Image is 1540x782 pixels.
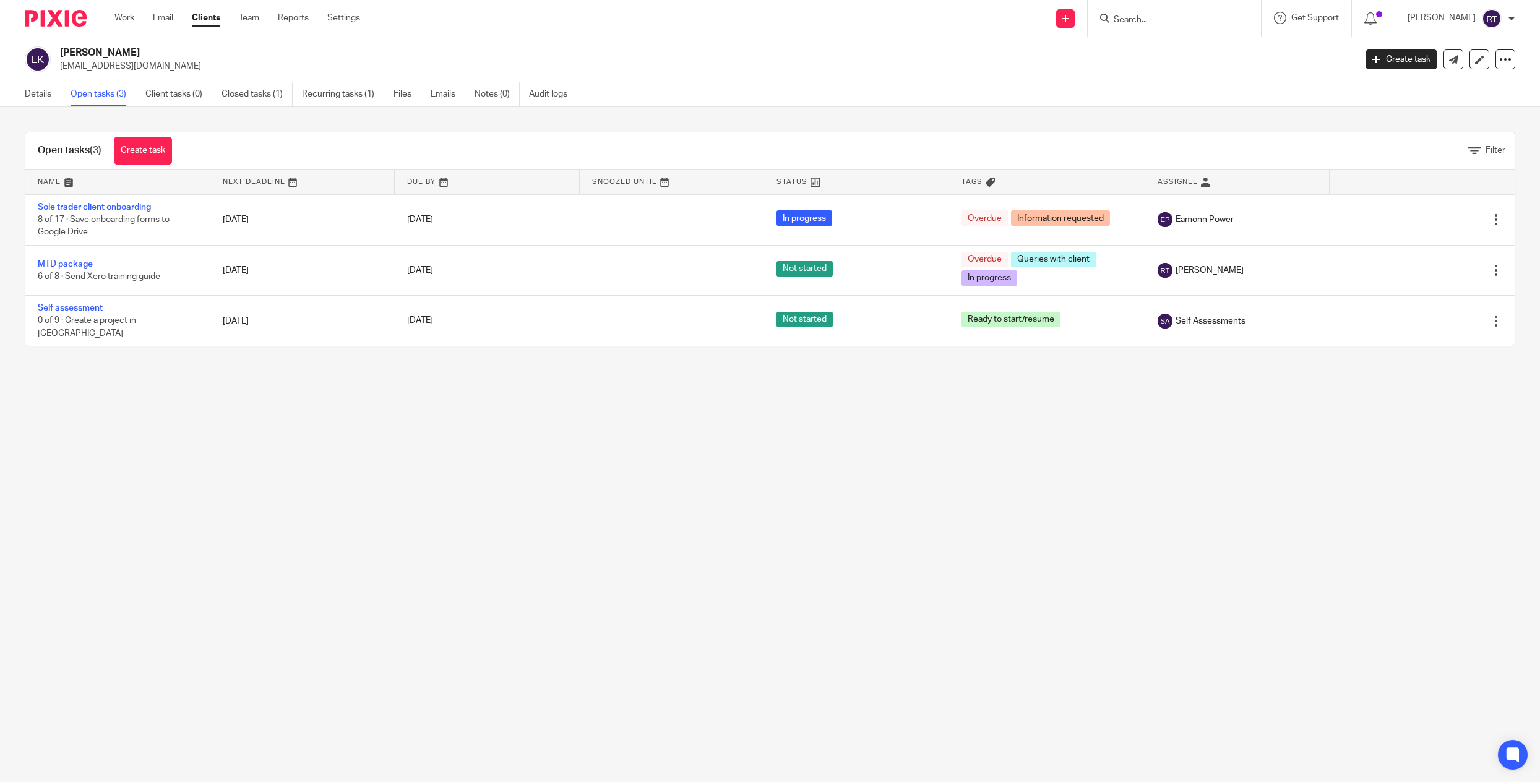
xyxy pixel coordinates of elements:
[38,215,170,237] span: 8 of 17 · Save onboarding forms to Google Drive
[38,272,160,281] span: 6 of 8 · Send Xero training guide
[961,270,1017,286] span: In progress
[592,178,657,185] span: Snoozed Until
[1158,263,1172,278] img: svg%3E
[1011,252,1096,267] span: Queries with client
[145,82,212,106] a: Client tasks (0)
[90,145,101,155] span: (3)
[776,261,833,277] span: Not started
[961,312,1060,327] span: Ready to start/resume
[407,317,433,325] span: [DATE]
[529,82,577,106] a: Audit logs
[961,210,1008,226] span: Overdue
[327,12,360,24] a: Settings
[394,82,421,106] a: Files
[431,82,465,106] a: Emails
[239,12,259,24] a: Team
[407,266,433,275] span: [DATE]
[961,178,983,185] span: Tags
[1482,9,1502,28] img: svg%3E
[1158,314,1172,329] img: svg%3E
[278,12,309,24] a: Reports
[192,12,220,24] a: Clients
[1158,212,1172,227] img: svg%3E
[38,144,101,157] h1: Open tasks
[1011,210,1110,226] span: Information requested
[38,304,103,312] a: Self assessment
[407,215,433,224] span: [DATE]
[1112,15,1224,26] input: Search
[1176,213,1234,226] span: Eamonn Power
[222,82,293,106] a: Closed tasks (1)
[38,203,151,212] a: Sole trader client onboarding
[153,12,173,24] a: Email
[302,82,384,106] a: Recurring tasks (1)
[961,252,1008,267] span: Overdue
[25,46,51,72] img: svg%3E
[210,245,395,295] td: [DATE]
[1176,264,1244,277] span: [PERSON_NAME]
[25,10,87,27] img: Pixie
[1408,12,1476,24] p: [PERSON_NAME]
[25,82,61,106] a: Details
[776,178,807,185] span: Status
[210,194,395,245] td: [DATE]
[114,137,172,165] a: Create task
[60,46,1090,59] h2: [PERSON_NAME]
[1291,14,1339,22] span: Get Support
[776,210,832,226] span: In progress
[114,12,134,24] a: Work
[475,82,520,106] a: Notes (0)
[1486,146,1505,155] span: Filter
[38,317,136,338] span: 0 of 9 · Create a project in [GEOGRAPHIC_DATA]
[38,260,93,269] a: MTD package
[1176,315,1245,327] span: Self Assessments
[60,60,1347,72] p: [EMAIL_ADDRESS][DOMAIN_NAME]
[210,295,395,346] td: [DATE]
[776,312,833,327] span: Not started
[1366,49,1437,69] a: Create task
[71,82,136,106] a: Open tasks (3)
